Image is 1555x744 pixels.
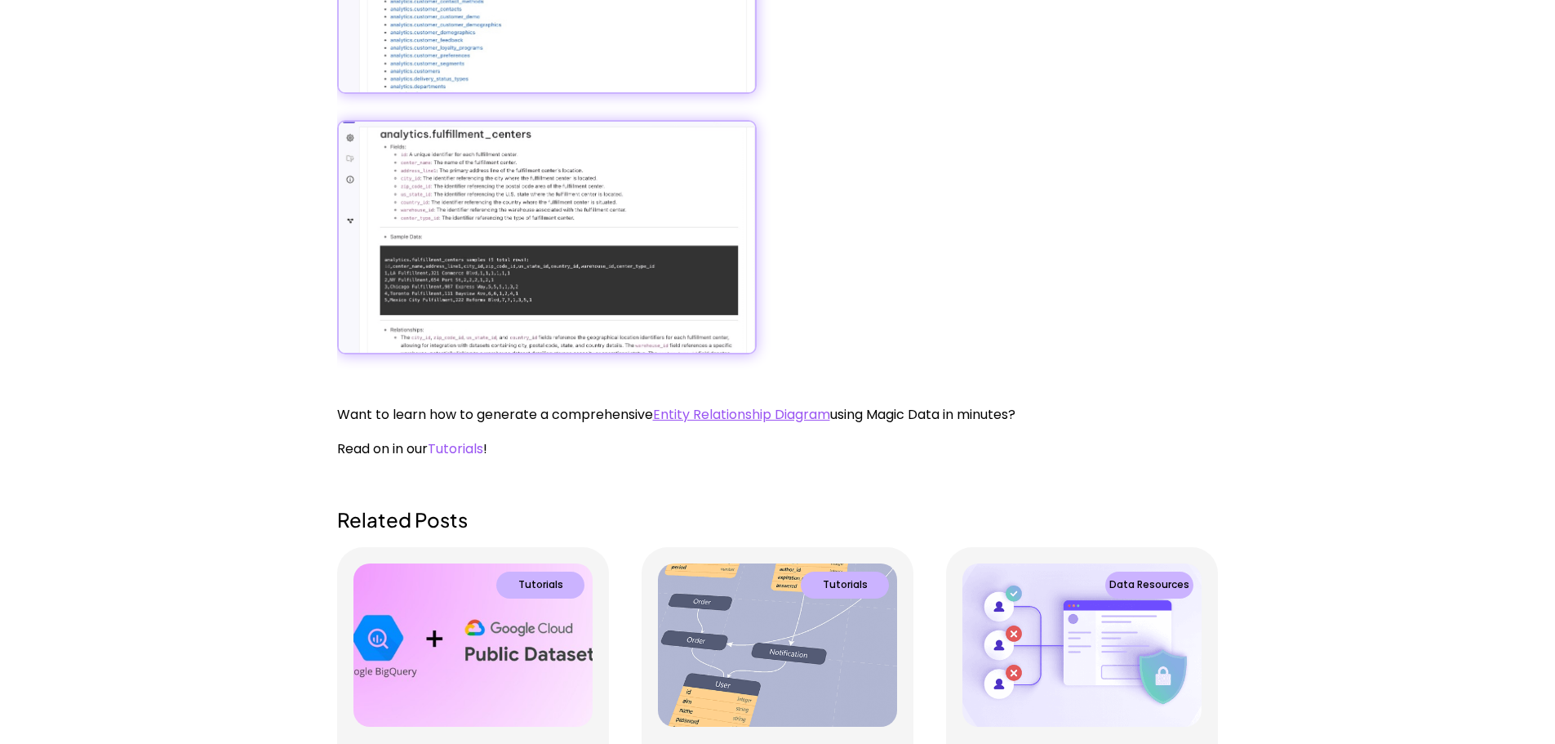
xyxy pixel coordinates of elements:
[337,508,1219,532] h4: Related Posts
[337,440,1219,458] p: Read on in our !
[1110,578,1190,592] p: Data Resources
[428,439,483,458] a: Tutorials
[653,405,830,424] a: Entity Relationship Diagram
[658,564,897,727] img: Teal Flower
[337,406,1219,424] p: Want to learn how to generate a comprehensive using Magic Data in minutes?
[518,578,562,592] p: Tutorials
[962,564,1202,727] img: Yellow Flower
[823,578,868,592] p: Tutorials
